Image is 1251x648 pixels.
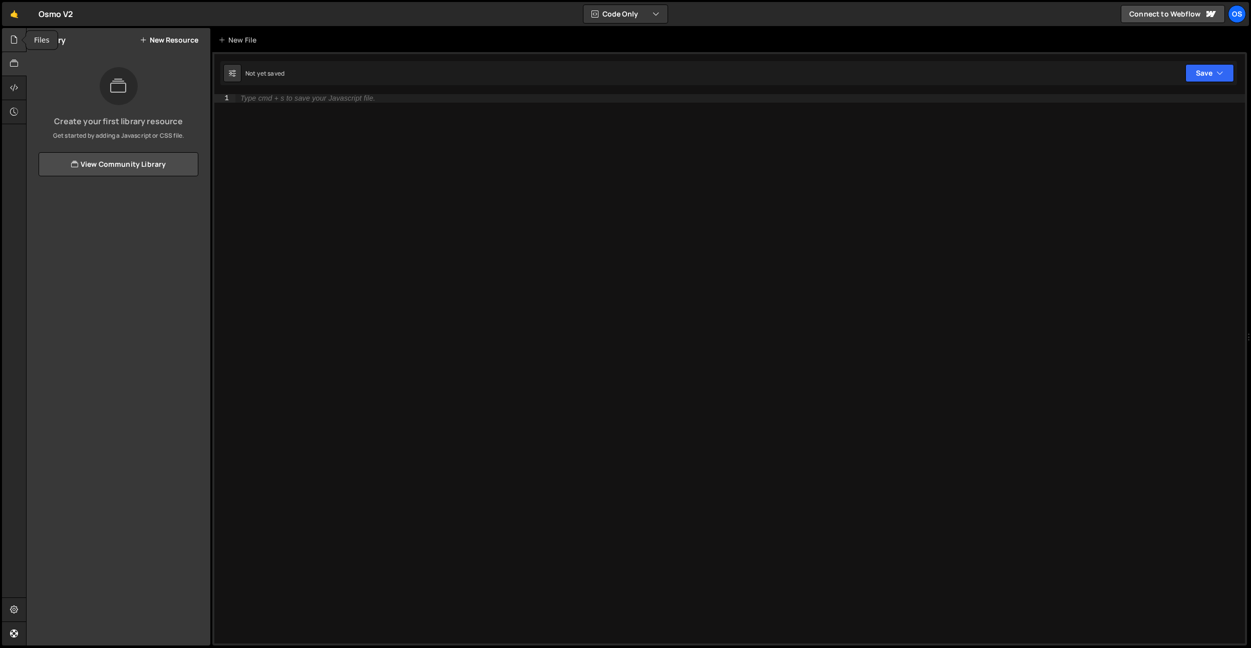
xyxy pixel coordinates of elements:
[39,8,73,20] div: Osmo V2
[1228,5,1246,23] a: Os
[218,35,260,45] div: New File
[583,5,668,23] button: Code Only
[2,2,27,26] a: 🤙
[240,95,375,102] div: Type cmd + s to save your Javascript file.
[140,36,198,44] button: New Resource
[1185,64,1234,82] button: Save
[35,117,202,125] h3: Create your first library resource
[39,152,198,176] a: View Community Library
[214,94,235,103] div: 1
[245,69,284,78] div: Not yet saved
[35,131,202,140] p: Get started by adding a Javascript or CSS file.
[1121,5,1225,23] a: Connect to Webflow
[26,31,58,50] div: Files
